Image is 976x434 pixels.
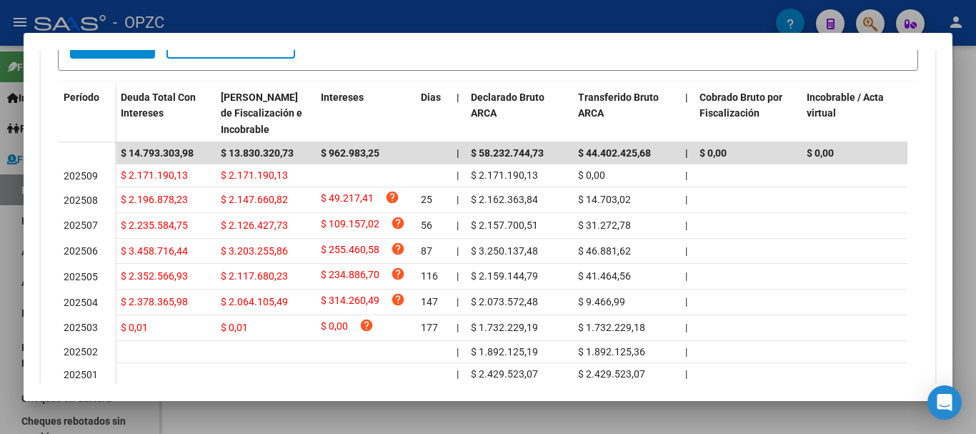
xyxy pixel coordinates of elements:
[121,220,188,231] span: $ 2.235.584,75
[115,82,215,145] datatable-header-cell: Deuda Total Con Intereses
[457,368,459,380] span: |
[578,296,625,307] span: $ 9.466,99
[391,216,405,230] i: help
[471,322,538,333] span: $ 1.732.229,19
[121,194,188,205] span: $ 2.196.878,23
[121,169,188,181] span: $ 2.171.190,13
[471,194,538,205] span: $ 2.162.363,84
[685,296,687,307] span: |
[465,82,572,145] datatable-header-cell: Declarado Bruto ARCA
[64,245,98,257] span: 202506
[457,194,459,205] span: |
[679,82,694,145] datatable-header-cell: |
[64,271,98,282] span: 202505
[578,220,631,231] span: $ 31.272,78
[471,270,538,282] span: $ 2.159.144,79
[64,170,98,182] span: 202509
[221,270,288,282] span: $ 2.117.680,23
[807,147,834,159] span: $ 0,00
[64,220,98,231] span: 202507
[685,346,687,357] span: |
[121,147,194,159] span: $ 14.793.303,98
[457,92,459,103] span: |
[221,245,288,257] span: $ 3.203.255,86
[685,147,688,159] span: |
[421,92,441,103] span: Dias
[471,169,538,181] span: $ 2.171.190,13
[578,245,631,257] span: $ 46.881,62
[64,322,98,333] span: 202503
[457,245,459,257] span: |
[578,322,645,333] span: $ 1.732.229,18
[578,270,631,282] span: $ 41.464,56
[471,220,538,231] span: $ 2.157.700,51
[221,220,288,231] span: $ 2.126.427,73
[391,267,405,281] i: help
[321,92,364,103] span: Intereses
[179,38,282,51] span: Borrar Filtros
[315,82,415,145] datatable-header-cell: Intereses
[578,346,645,357] span: $ 1.892.125,36
[471,147,544,159] span: $ 58.232.744,73
[699,147,727,159] span: $ 0,00
[321,216,379,235] span: $ 109.157,02
[321,190,374,209] span: $ 49.217,41
[321,318,348,337] span: $ 0,00
[685,368,687,380] span: |
[685,169,687,181] span: |
[685,322,687,333] span: |
[685,92,688,103] span: |
[391,242,405,256] i: help
[457,220,459,231] span: |
[221,92,302,136] span: [PERSON_NAME] de Fiscalización e Incobrable
[457,270,459,282] span: |
[321,147,379,159] span: $ 962.983,25
[64,92,99,103] span: Período
[421,296,438,307] span: 147
[578,169,605,181] span: $ 0,00
[471,368,538,380] span: $ 2.429.523,07
[221,194,288,205] span: $ 2.147.660,82
[421,194,432,205] span: 25
[415,82,451,145] datatable-header-cell: Dias
[457,147,459,159] span: |
[421,220,432,231] span: 56
[321,242,379,261] span: $ 255.460,58
[451,82,465,145] datatable-header-cell: |
[807,92,884,119] span: Incobrable / Acta virtual
[58,82,115,142] datatable-header-cell: Período
[578,92,659,119] span: Transferido Bruto ARCA
[694,82,801,145] datatable-header-cell: Cobrado Bruto por Fiscalización
[685,194,687,205] span: |
[421,322,438,333] span: 177
[927,385,962,420] div: Open Intercom Messenger
[421,270,438,282] span: 116
[471,92,544,119] span: Declarado Bruto ARCA
[578,147,651,159] span: $ 44.402.425,68
[471,245,538,257] span: $ 3.250.137,48
[457,322,459,333] span: |
[359,318,374,332] i: help
[457,346,459,357] span: |
[221,296,288,307] span: $ 2.064.105,49
[64,346,98,357] span: 202502
[685,270,687,282] span: |
[321,267,379,286] span: $ 234.886,70
[64,194,98,206] span: 202508
[801,82,908,145] datatable-header-cell: Incobrable / Acta virtual
[121,296,188,307] span: $ 2.378.365,98
[421,245,432,257] span: 87
[121,322,148,333] span: $ 0,01
[215,82,315,145] datatable-header-cell: Deuda Bruta Neto de Fiscalización e Incobrable
[685,220,687,231] span: |
[471,346,538,357] span: $ 1.892.125,19
[121,270,188,282] span: $ 2.352.566,93
[699,92,782,119] span: Cobrado Bruto por Fiscalización
[221,322,248,333] span: $ 0,01
[221,147,294,159] span: $ 13.830.320,73
[457,296,459,307] span: |
[391,292,405,307] i: help
[121,245,188,257] span: $ 3.458.716,44
[321,292,379,312] span: $ 314.260,49
[578,194,631,205] span: $ 14.703,02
